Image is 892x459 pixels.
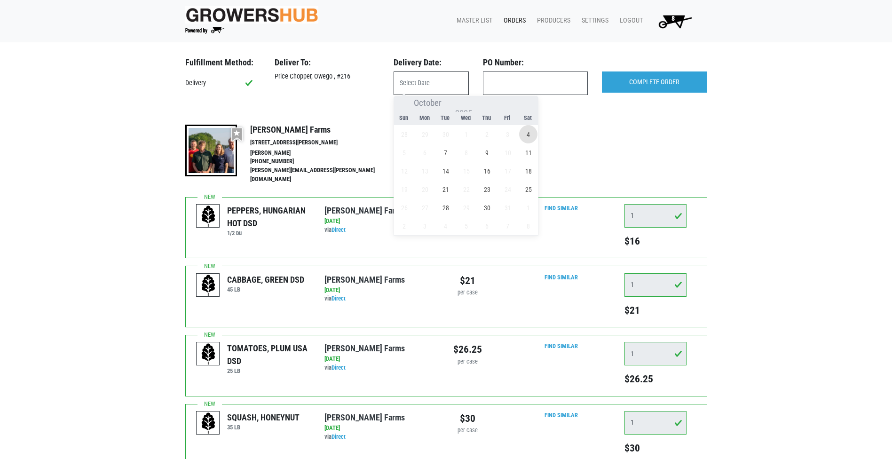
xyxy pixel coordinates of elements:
span: October 31, 2025 [498,198,517,217]
span: 8 [671,15,675,23]
img: placeholder-variety-43d6402dacf2d531de610a020419775a.svg [197,342,220,366]
a: Orders [496,12,529,30]
h6: 45 LB [227,286,304,293]
div: PEPPERS, HUNGARIAN HOT DSD [227,204,310,229]
div: TOMATOES, PLUM USA DSD [227,342,310,367]
span: October 24, 2025 [498,180,517,198]
select: Month [411,99,442,108]
span: October 17, 2025 [498,162,517,180]
img: original-fc7597fdc6adbb9d0e2ae620e786d1a2.jpg [185,6,319,24]
img: placeholder-variety-43d6402dacf2d531de610a020419775a.svg [197,205,220,228]
span: October 30, 2025 [478,198,496,217]
span: Mon [414,115,435,121]
h6: 35 LB [227,424,300,431]
span: October 18, 2025 [519,162,537,180]
span: November 3, 2025 [416,217,434,235]
span: October 4, 2025 [519,125,537,143]
span: October 29, 2025 [457,198,475,217]
h5: $21 [624,304,687,317]
div: via [324,364,439,372]
a: [PERSON_NAME] Farms [324,343,405,353]
span: Fri [497,115,518,121]
span: October 13, 2025 [416,162,434,180]
div: $26.25 [453,342,482,357]
h3: PO Number: [483,57,588,68]
div: via [324,226,439,235]
span: October 6, 2025 [416,143,434,162]
span: October 15, 2025 [457,162,475,180]
a: Find Similar [545,412,578,419]
div: Price Chopper, Owego , #216 [268,71,387,82]
img: thumbnail-8a08f3346781c529aa742b86dead986c.jpg [185,125,237,176]
span: November 2, 2025 [395,217,413,235]
span: November 8, 2025 [519,217,537,235]
span: November 7, 2025 [498,217,517,235]
a: [PERSON_NAME] Farms [324,206,405,215]
a: Find Similar [545,205,578,212]
span: November 5, 2025 [457,217,475,235]
div: via [324,433,439,442]
h3: Delivery Date: [394,57,469,68]
div: [DATE] [324,217,439,226]
span: Wed [456,115,476,121]
a: [PERSON_NAME] Farms [324,412,405,422]
span: October 11, 2025 [519,143,537,162]
img: placeholder-variety-43d6402dacf2d531de610a020419775a.svg [197,412,220,435]
span: September 30, 2025 [436,125,455,143]
input: Qty [624,204,687,228]
img: Powered by Big Wheelbarrow [185,27,224,34]
a: Find Similar [545,274,578,281]
span: Sat [518,115,538,121]
a: Direct [332,295,346,302]
div: CABBAGE, GREEN DSD [227,273,304,286]
a: Direct [332,226,346,233]
span: October 26, 2025 [395,198,413,217]
span: October 19, 2025 [395,180,413,198]
li: [PERSON_NAME] [250,149,395,158]
input: Qty [624,342,687,365]
img: Cart [654,12,696,31]
span: October 8, 2025 [457,143,475,162]
span: October 7, 2025 [436,143,455,162]
input: Qty [624,273,687,297]
span: October 23, 2025 [478,180,496,198]
span: October 9, 2025 [478,143,496,162]
a: Master List [449,12,496,30]
a: [PERSON_NAME] Farms [324,275,405,285]
span: Sun [394,115,414,121]
h5: $26.25 [624,373,687,385]
div: via [324,294,439,303]
span: October 10, 2025 [498,143,517,162]
div: per case [453,357,482,366]
span: October 2, 2025 [478,125,496,143]
li: [PERSON_NAME][EMAIL_ADDRESS][PERSON_NAME][DOMAIN_NAME] [250,166,395,184]
span: October 25, 2025 [519,180,537,198]
div: $21 [453,273,482,288]
div: [DATE] [324,286,439,295]
span: October 14, 2025 [436,162,455,180]
h6: 25 LB [227,367,310,374]
div: $30 [453,411,482,426]
span: October 21, 2025 [436,180,455,198]
a: Find Similar [545,342,578,349]
span: Tue [435,115,456,121]
h5: $30 [624,442,687,454]
img: placeholder-variety-43d6402dacf2d531de610a020419775a.svg [197,274,220,297]
h6: 1/2 bu [227,229,310,237]
span: November 1, 2025 [519,198,537,217]
div: SQUASH, HONEYNUT [227,411,300,424]
span: October 28, 2025 [436,198,455,217]
span: November 4, 2025 [436,217,455,235]
a: Logout [612,12,647,30]
a: Producers [529,12,574,30]
div: per case [453,426,482,435]
input: Select Date [394,71,469,95]
span: October 3, 2025 [498,125,517,143]
li: [STREET_ADDRESS][PERSON_NAME] [250,138,395,147]
span: October 1, 2025 [457,125,475,143]
h3: Fulfillment Method: [185,57,260,68]
input: COMPLETE ORDER [602,71,707,93]
div: per case [453,288,482,297]
h3: Deliver To: [275,57,379,68]
span: October 22, 2025 [457,180,475,198]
